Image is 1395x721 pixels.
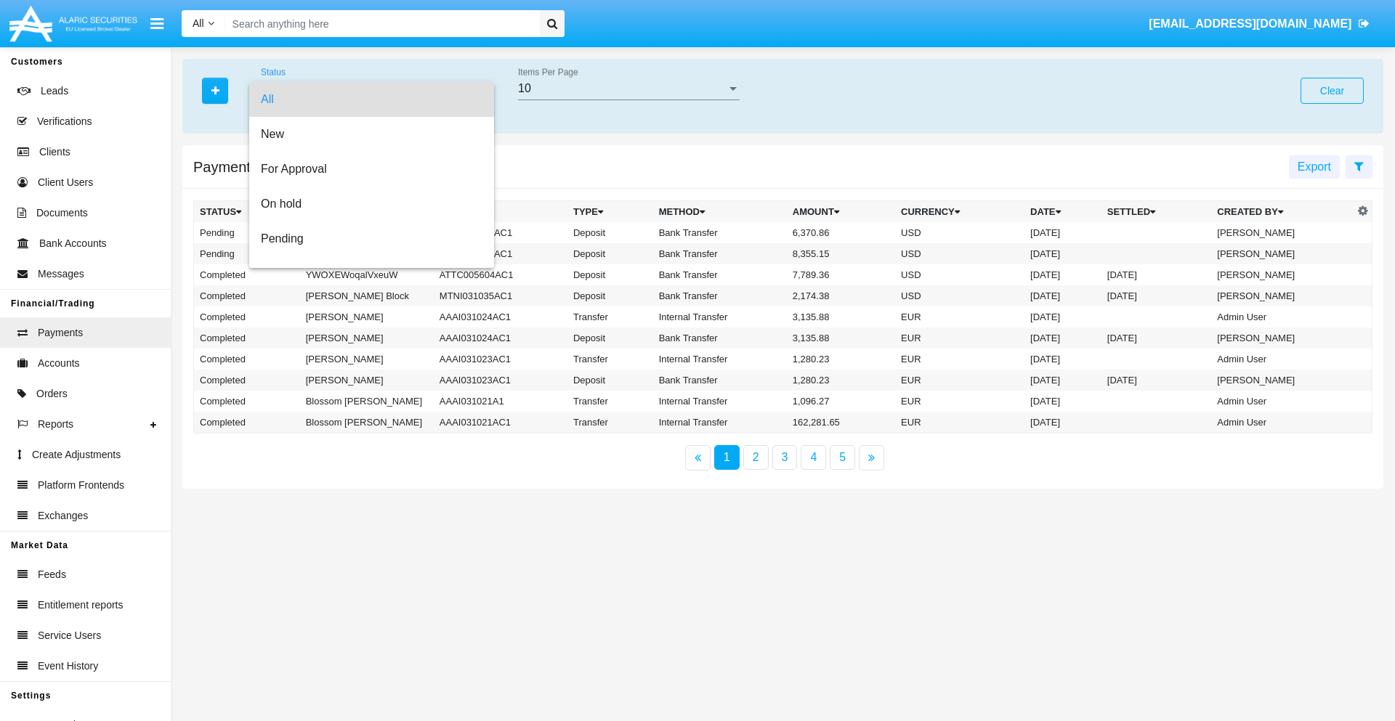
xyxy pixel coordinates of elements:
span: For Approval [261,152,482,187]
span: Pending [261,221,482,256]
span: New [261,117,482,152]
span: Rejected [261,256,482,291]
span: All [261,82,482,117]
span: On hold [261,187,482,221]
